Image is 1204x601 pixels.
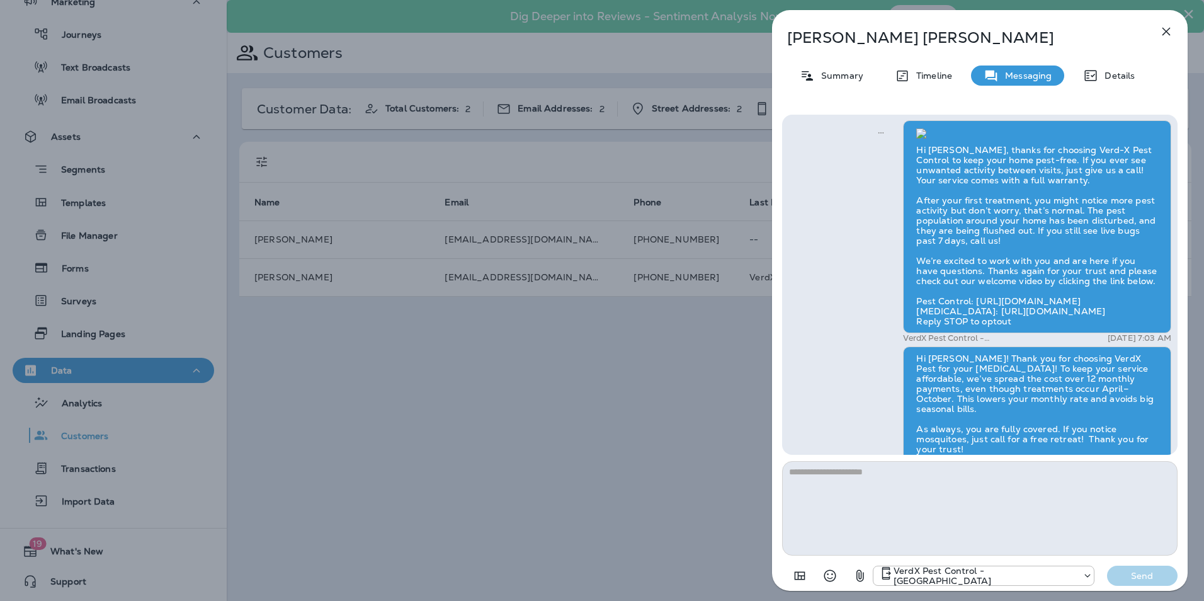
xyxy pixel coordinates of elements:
button: Select an emoji [817,563,843,588]
p: Details [1098,71,1135,81]
span: Sent [878,126,884,137]
div: Hi [PERSON_NAME]! Thank you for choosing VerdX Pest for your [MEDICAL_DATA]! To keep your service... [903,346,1171,471]
p: Messaging [999,71,1052,81]
div: +1 (770) 758-7657 [873,566,1094,586]
p: Summary [815,71,863,81]
p: Timeline [910,71,952,81]
p: VerdX Pest Control - [GEOGRAPHIC_DATA] [903,333,1064,343]
button: Add in a premade template [787,563,812,588]
p: [DATE] 7:03 AM [1108,333,1171,343]
p: VerdX Pest Control - [GEOGRAPHIC_DATA] [894,566,1076,586]
div: Hi [PERSON_NAME], thanks for choosing Verd-X Pest Control to keep your home pest-free. If you eve... [903,120,1171,333]
img: twilio-download [916,129,926,139]
p: [PERSON_NAME] [PERSON_NAME] [787,29,1131,47]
